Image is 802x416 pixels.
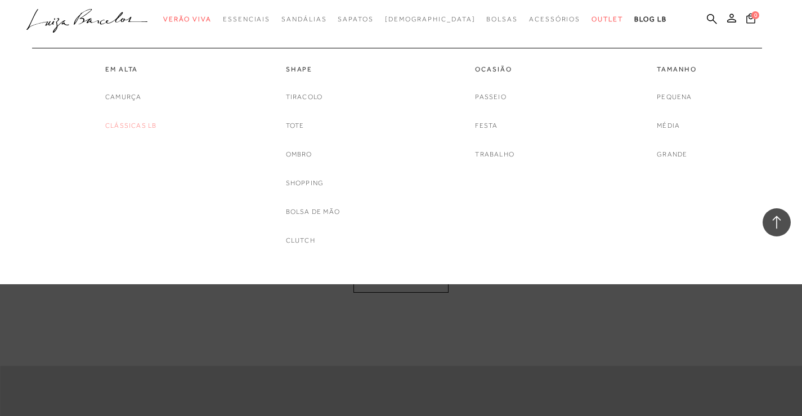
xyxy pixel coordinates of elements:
span: Verão Viva [163,15,212,23]
a: categoryNavScreenReaderText [529,9,580,30]
a: categoryNavScreenReaderText [592,9,623,30]
span: Sapatos [338,15,373,23]
a: noSubCategoriesText [286,149,312,160]
span: Outlet [592,15,623,23]
a: noSubCategoriesText [286,91,323,103]
span: Sandálias [281,15,326,23]
a: categoryNavScreenReaderText [475,65,514,74]
span: Bolsas [486,15,518,23]
a: noSubCategoriesText [286,120,304,132]
a: noSubCategoriesText [105,91,141,103]
a: noSubCategoriesText [475,120,498,132]
span: Acessórios [529,15,580,23]
a: noSubCategoriesText [286,235,315,247]
a: noSubCategoriesText [657,120,680,132]
a: categoryNavScreenReaderText [338,9,373,30]
span: [DEMOGRAPHIC_DATA] [385,15,476,23]
span: 0 [751,11,759,19]
a: noSubCategoriesText [475,149,514,160]
a: noSubCategoriesText [475,91,506,103]
a: categoryNavScreenReaderText [223,9,270,30]
a: noSubCategoriesText [286,177,324,189]
button: 0 [743,12,759,28]
a: noSubCategoriesText [385,9,476,30]
a: noSubCategoriesText [657,149,687,160]
span: BLOG LB [634,15,667,23]
a: categoryNavScreenReaderText [105,65,156,74]
a: noSubCategoriesText [105,120,156,132]
a: categoryNavScreenReaderText [163,9,212,30]
a: categoryNavScreenReaderText [286,65,340,74]
a: noSubCategoriesText [657,91,692,103]
a: categoryNavScreenReaderText [281,9,326,30]
a: BLOG LB [634,9,667,30]
span: Essenciais [223,15,270,23]
a: noSubCategoriesText [286,206,340,218]
a: categoryNavScreenReaderText [657,65,696,74]
a: categoryNavScreenReaderText [486,9,518,30]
